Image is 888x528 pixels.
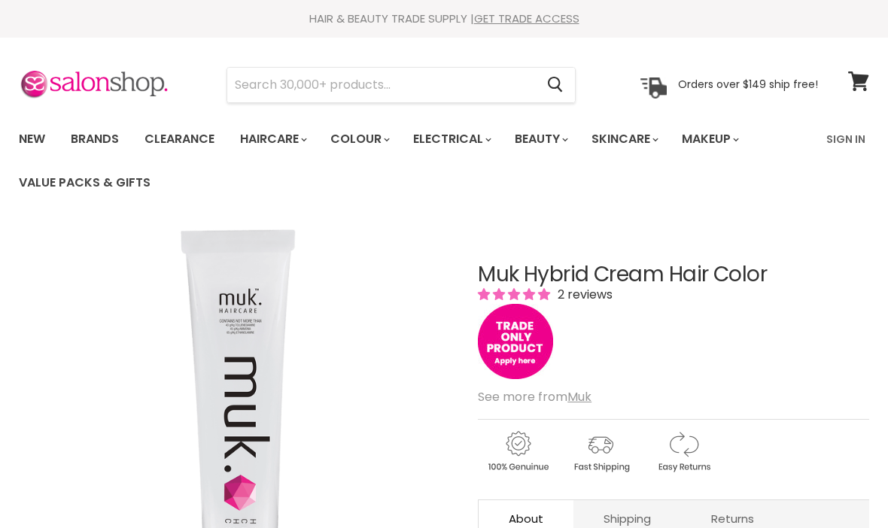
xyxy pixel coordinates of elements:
[580,123,668,155] a: Skincare
[553,286,613,303] span: 2 reviews
[813,457,873,513] iframe: Gorgias live chat messenger
[478,388,591,405] span: See more from
[535,68,575,102] button: Search
[319,123,399,155] a: Colour
[133,123,226,155] a: Clearance
[478,263,869,287] h1: Muk Hybrid Cream Hair Color
[671,123,748,155] a: Makeup
[402,123,500,155] a: Electrical
[8,123,56,155] a: New
[503,123,577,155] a: Beauty
[478,304,553,379] img: tradeonly_small.jpg
[59,123,130,155] a: Brands
[8,117,817,205] ul: Main menu
[478,429,558,475] img: genuine.gif
[8,167,162,199] a: Value Packs & Gifts
[227,67,576,103] form: Product
[678,77,818,91] p: Orders over $149 ship free!
[227,68,535,102] input: Search
[561,429,640,475] img: shipping.gif
[567,388,591,405] a: Muk
[474,11,579,26] a: GET TRADE ACCESS
[478,286,553,303] span: 5.00 stars
[229,123,316,155] a: Haircare
[817,123,874,155] a: Sign In
[643,429,723,475] img: returns.gif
